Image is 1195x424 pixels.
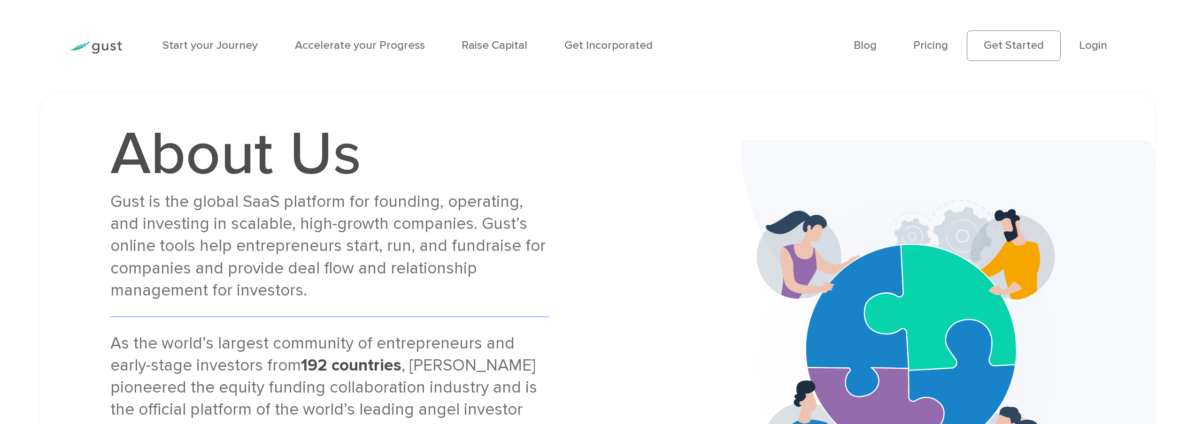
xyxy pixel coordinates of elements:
a: Login [1079,38,1107,52]
a: Get Incorporated [564,38,653,52]
img: Gust Logo [69,41,122,54]
strong: 192 countries [301,356,401,375]
h1: About Us [110,124,549,185]
a: Start your Journey [162,38,258,52]
div: Gust is the global SaaS platform for founding, operating, and investing in scalable, high-growth ... [110,191,549,302]
a: Blog [854,38,877,52]
a: Accelerate your Progress [295,38,425,52]
a: Pricing [913,38,948,52]
a: Raise Capital [462,38,527,52]
a: Get Started [967,30,1061,61]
